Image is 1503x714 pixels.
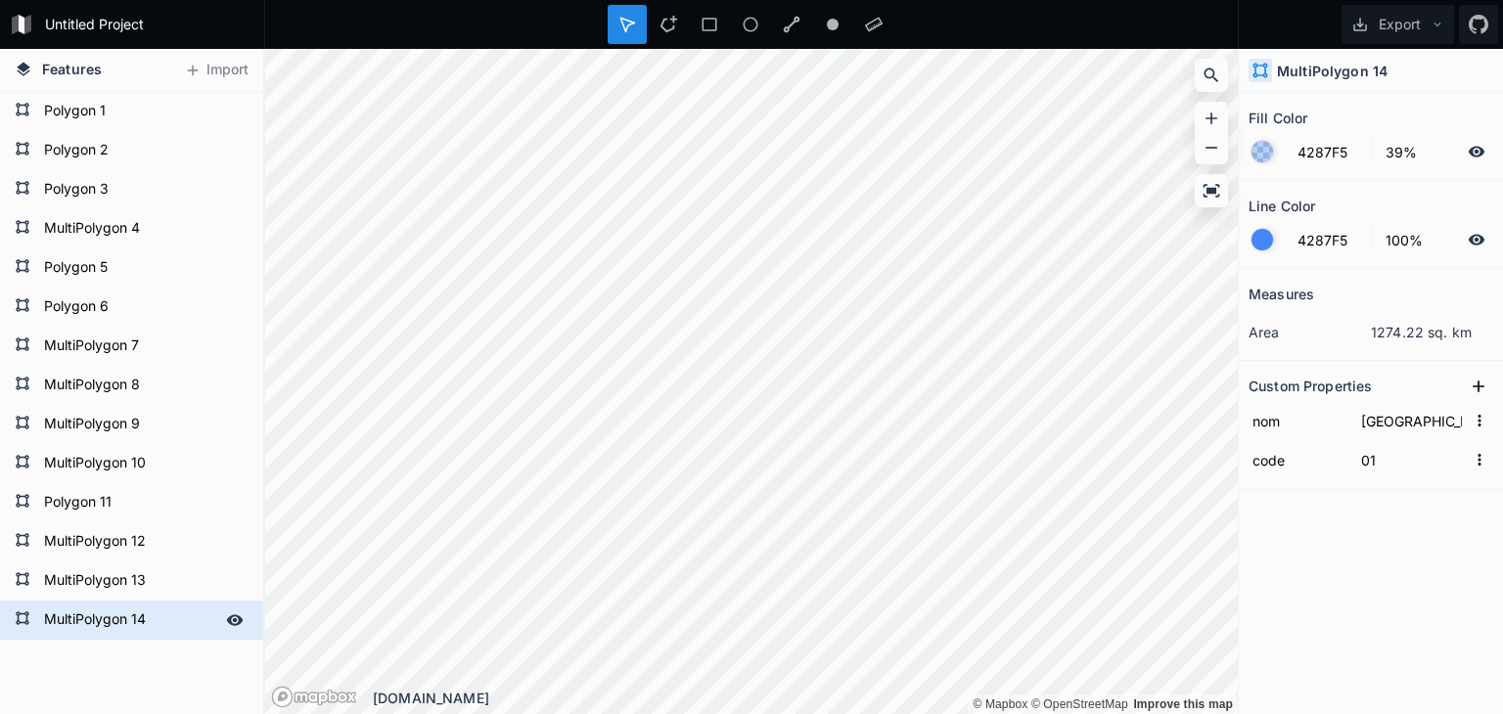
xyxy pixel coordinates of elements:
button: Export [1342,5,1454,44]
input: Name [1249,445,1347,474]
input: Empty [1357,445,1466,474]
button: Import [174,55,258,86]
h2: Measures [1249,279,1314,309]
a: Map feedback [1133,697,1233,711]
a: Mapbox [973,697,1027,711]
a: OpenStreetMap [1031,697,1128,711]
span: Features [42,59,102,79]
h4: MultiPolygon 14 [1277,61,1388,81]
input: Name [1249,406,1347,435]
input: Empty [1357,406,1466,435]
h2: Fill Color [1249,103,1307,133]
div: [DOMAIN_NAME] [373,688,1238,708]
a: Mapbox logo [271,686,357,708]
h2: Custom Properties [1249,371,1372,401]
dt: area [1249,322,1371,342]
h2: Line Color [1249,191,1315,221]
dd: 1274.22 sq. km [1371,322,1493,342]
